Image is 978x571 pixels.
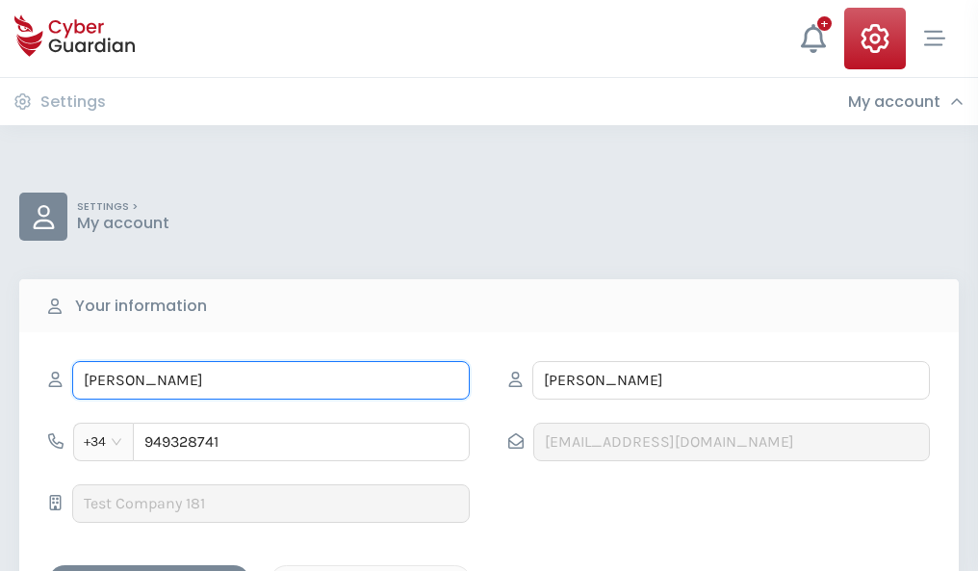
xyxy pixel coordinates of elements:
[75,295,207,318] b: Your information
[77,200,169,214] p: SETTINGS >
[133,423,470,461] input: 612345678
[40,92,106,112] h3: Settings
[84,428,123,456] span: +34
[848,92,940,112] h3: My account
[77,214,169,233] p: My account
[848,92,964,112] div: My account
[817,16,832,31] div: +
